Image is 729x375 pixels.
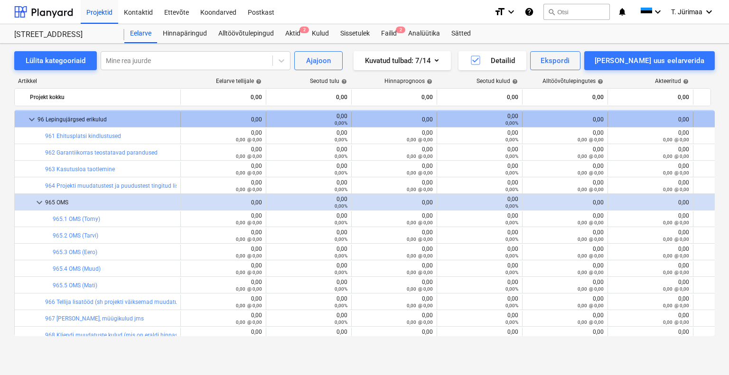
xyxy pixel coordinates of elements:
div: 0,00 [441,295,518,309]
div: 0,00 [270,113,347,126]
div: 0,00 [270,295,347,309]
a: Sätted [446,24,477,43]
div: 0,00 [185,262,262,275]
div: 0,00 [355,262,433,275]
small: 0,00 @ 0,00 [663,170,689,175]
a: Hinnapäringud [157,24,213,43]
a: Eelarve [124,24,157,43]
div: Aktid [280,24,306,43]
div: 0,00 [441,212,518,226]
a: 965.1 OMS (Tomy) [53,216,100,222]
div: 0,00 [185,163,262,176]
div: 0,00 [612,129,689,143]
small: 0,00% [335,220,347,225]
div: Lülita kategooriaid [26,55,85,67]
div: 0,00 [355,212,433,226]
div: 0,00 [612,212,689,226]
div: 0,00 [441,129,518,143]
small: 0,00 @ 0,00 [236,286,262,292]
div: 0,00 [526,199,604,206]
i: notifications [617,6,627,18]
small: 0,00% [335,320,347,325]
small: 0,00% [505,170,518,175]
small: 0,00 @ 0,00 [578,303,604,308]
small: 0,00 @ 0,00 [407,303,433,308]
div: 0,00 [185,279,262,292]
span: help [339,79,347,84]
div: 0,00 [270,90,347,105]
small: 0,00 @ 0,00 [407,154,433,159]
button: [PERSON_NAME] uus eelarverida [584,51,715,70]
div: 0,00 [270,196,347,209]
i: Abikeskus [524,6,534,18]
small: 0,00 @ 0,00 [578,237,604,242]
div: 0,00 [526,246,604,259]
a: 968 Kliendi muudatuste kulud (mis on eraldi hinnastatud) [45,332,194,338]
small: 0,00 @ 0,00 [578,220,604,225]
div: 0,00 [185,295,262,309]
small: 0,00 @ 0,00 [236,303,262,308]
span: help [681,79,689,84]
small: 0,00 @ 0,00 [407,237,433,242]
div: 0,00 [526,90,604,105]
div: 0,00 [270,146,347,159]
button: Otsi [543,4,610,20]
small: 0,00 @ 0,00 [663,270,689,275]
a: 963 Kasutusloa taotlemine [45,166,115,173]
div: 0,00 [185,146,262,159]
div: 0,00 [526,262,604,275]
div: Projekt kokku [30,90,177,105]
small: 0,00 @ 0,00 [407,320,433,325]
div: 0,00 [526,312,604,325]
a: 964 Projekti muudatustest ja puudustest tingitud lisatööd [45,183,194,189]
small: 0,00 @ 0,00 [663,237,689,242]
div: 0,00 [612,116,689,123]
div: 0,00 [270,262,347,275]
small: 0,00% [505,303,518,308]
small: 0,00 @ 0,00 [578,137,604,142]
small: 0,00 @ 0,00 [236,154,262,159]
div: 0,00 [270,129,347,143]
a: Alltöövõtulepingud [213,24,280,43]
div: [STREET_ADDRESS] [14,30,113,40]
small: 0,00 @ 0,00 [663,253,689,258]
div: 0,00 [526,116,604,123]
div: 0,00 [355,163,433,176]
small: 0,00 @ 0,00 [407,137,433,142]
div: [PERSON_NAME] uus eelarverida [595,55,704,67]
button: Kuvatud tulbad:7/14 [354,51,451,70]
small: 0,00 @ 0,00 [578,187,604,192]
button: Ajajoon [294,51,343,70]
div: 0,00 [270,246,347,259]
i: keyboard_arrow_down [703,6,715,18]
small: 0,00 @ 0,00 [407,170,433,175]
div: 0,00 [270,279,347,292]
div: Kulud [306,24,335,43]
div: 0,00 [526,163,604,176]
small: 0,00 @ 0,00 [236,187,262,192]
small: 0,00% [505,286,518,292]
div: 0,00 [270,229,347,242]
span: help [596,79,603,84]
span: 2 [299,27,309,33]
div: 0,00 [612,246,689,259]
div: 0,00 [612,179,689,192]
span: help [425,79,432,84]
small: 0,00 @ 0,00 [663,320,689,325]
div: 0,00 [185,90,262,105]
div: 0,00 [612,90,689,105]
iframe: Chat Widget [682,329,729,375]
small: 0,00% [505,203,518,209]
div: 0,00 [441,146,518,159]
span: keyboard_arrow_down [26,114,37,125]
div: 0,00 [185,212,262,226]
div: 0,00 [185,229,262,242]
div: 0,00 [185,312,262,325]
small: 0,00 @ 0,00 [578,253,604,258]
div: 0,00 [612,229,689,242]
div: 0,00 [355,146,433,159]
small: 0,00 @ 0,00 [578,154,604,159]
div: 0,00 [612,163,689,176]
